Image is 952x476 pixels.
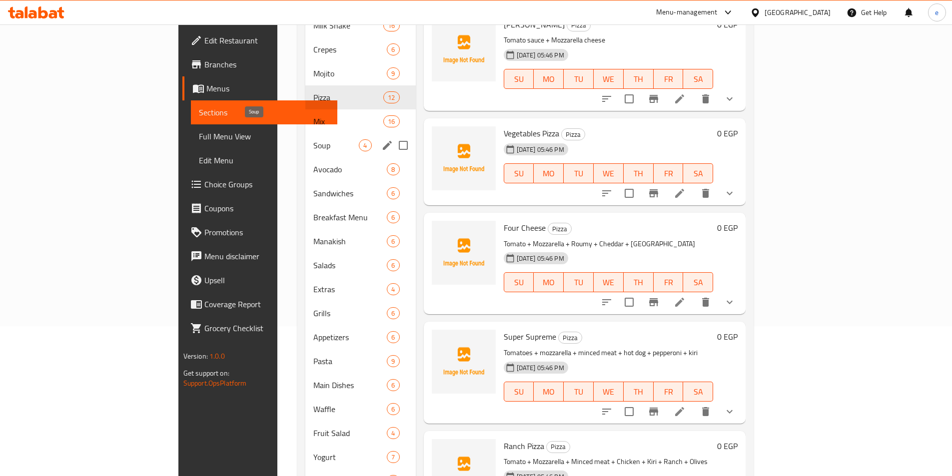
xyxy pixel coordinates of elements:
button: TU [564,163,594,183]
button: SA [683,382,713,402]
span: Full Menu View [199,130,329,142]
span: Select to update [619,292,640,313]
a: Edit Menu [191,148,337,172]
span: FR [658,385,680,399]
button: MO [534,69,564,89]
span: 8 [387,165,399,174]
h6: 0 EGP [717,126,738,140]
span: e [935,7,939,18]
span: Select to update [619,88,640,109]
img: Vegetables Pizza [432,126,496,190]
span: 6 [387,45,399,54]
span: Sandwiches [313,187,387,199]
span: MO [538,385,560,399]
div: Salads6 [305,253,415,277]
a: Full Menu View [191,124,337,148]
button: FR [654,382,684,402]
button: FR [654,272,684,292]
span: Extras [313,283,387,295]
span: 1.0.0 [209,350,225,363]
button: MO [534,272,564,292]
span: SU [508,385,530,399]
button: TU [564,69,594,89]
span: 6 [387,405,399,414]
span: Coverage Report [204,298,329,310]
span: Grocery Checklist [204,322,329,334]
div: Sandwiches6 [305,181,415,205]
button: edit [380,138,395,153]
span: 6 [387,333,399,342]
div: Extras4 [305,277,415,301]
div: Pasta [313,355,387,367]
p: Tomato + Mozzarella + Minced meat + Chicken + Kiri + Ranch + Olives [504,456,714,468]
h6: 0 EGP [717,221,738,235]
span: Mojito [313,67,387,79]
button: WE [594,69,624,89]
span: [DATE] 05:46 PM [513,363,568,373]
div: items [387,187,399,199]
img: Four Cheese [432,221,496,285]
span: SA [687,72,709,86]
a: Choice Groups [182,172,337,196]
h6: 0 EGP [717,439,738,453]
a: Edit menu item [674,93,686,105]
button: SU [504,382,534,402]
a: Menu disclaimer [182,244,337,268]
a: Menus [182,76,337,100]
span: Menus [206,82,329,94]
button: WE [594,272,624,292]
span: Pizza [548,223,571,235]
div: items [383,115,399,127]
span: TH [628,385,650,399]
div: Pizza [546,441,570,453]
span: Four Cheese [504,220,546,235]
div: items [387,403,399,415]
span: 6 [387,309,399,318]
span: 9 [387,357,399,366]
span: 12 [384,93,399,102]
button: sort-choices [595,181,619,205]
span: Ranch Pizza [504,439,544,454]
span: Grills [313,307,387,319]
div: items [387,307,399,319]
p: Tomato sauce + Mozzarella cheese [504,34,714,46]
span: Milk Shake [313,19,383,31]
div: Menu-management [656,6,718,18]
span: 6 [387,189,399,198]
button: show more [718,181,742,205]
button: show more [718,290,742,314]
span: Menu disclaimer [204,250,329,262]
button: sort-choices [595,290,619,314]
div: Fruit Salad4 [305,421,415,445]
div: Pizza12 [305,85,415,109]
div: Pizza [567,19,591,31]
div: Breakfast Menu [313,211,387,223]
span: TU [568,166,590,181]
div: items [387,259,399,271]
button: WE [594,163,624,183]
span: Edit Restaurant [204,34,329,46]
a: Coupons [182,196,337,220]
div: Avocado8 [305,157,415,181]
span: TH [628,72,650,86]
span: 4 [387,429,399,438]
span: Pizza [559,332,582,344]
a: Branches [182,52,337,76]
span: Mix [313,115,383,127]
div: [GEOGRAPHIC_DATA] [765,7,831,18]
svg: Show Choices [724,296,736,308]
div: Soup4edit [305,133,415,157]
div: Pasta9 [305,349,415,373]
button: WE [594,382,624,402]
span: FR [658,166,680,181]
button: MO [534,382,564,402]
svg: Show Choices [724,406,736,418]
span: Soup [313,139,359,151]
button: show more [718,87,742,111]
div: Main Dishes [313,379,387,391]
div: items [387,235,399,247]
span: Get support on: [183,367,229,380]
span: TH [628,166,650,181]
